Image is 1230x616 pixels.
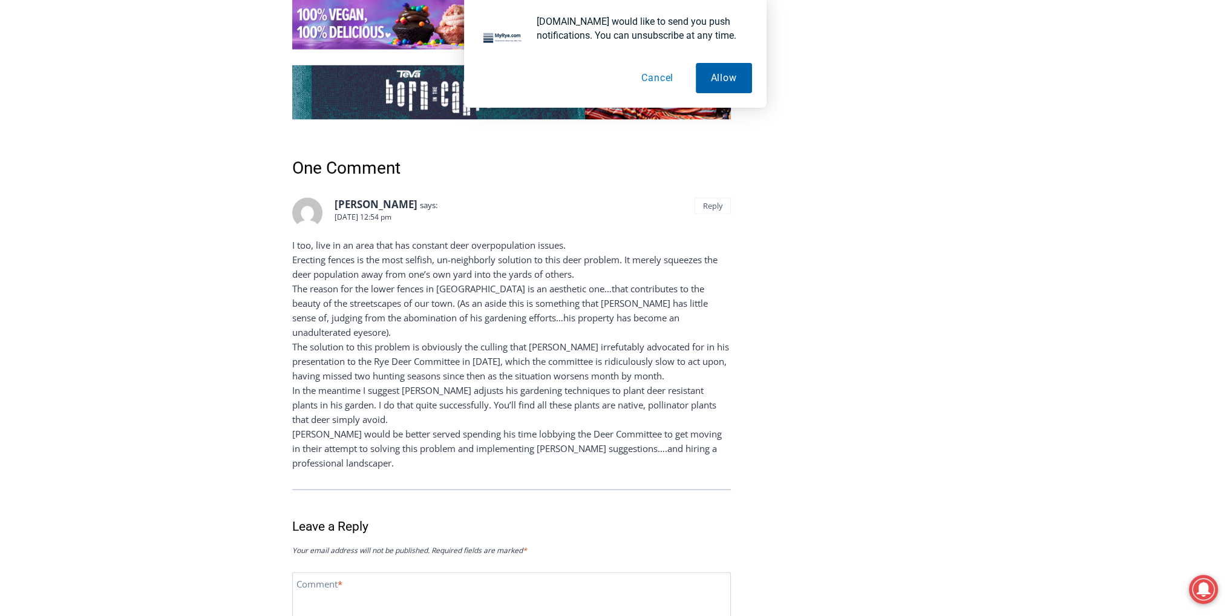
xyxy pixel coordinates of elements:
[316,120,561,148] span: Intern @ [DOMAIN_NAME]
[306,1,572,117] div: "At the 10am stand-up meeting, each intern gets a chance to take [PERSON_NAME] and the other inte...
[479,15,527,63] img: notification icon
[335,197,417,211] b: [PERSON_NAME]
[292,156,731,181] h2: One Comment
[292,545,430,555] span: Your email address will not be published.
[626,63,689,93] button: Cancel
[420,200,438,211] span: says:
[431,545,527,555] span: Required fields are marked
[292,238,731,470] p: I too, live in an area that has constant deer overpopulation issues. Erecting fences is the most ...
[296,578,342,594] label: Comment
[335,212,391,222] a: [DATE] 12:54 pm
[527,15,752,42] div: [DOMAIN_NAME] would like to send you push notifications. You can unsubscribe at any time.
[695,198,731,215] a: Reply to Mark Blumberg
[291,117,586,151] a: Intern @ [DOMAIN_NAME]
[292,517,731,537] h3: Leave a Reply
[696,63,752,93] button: Allow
